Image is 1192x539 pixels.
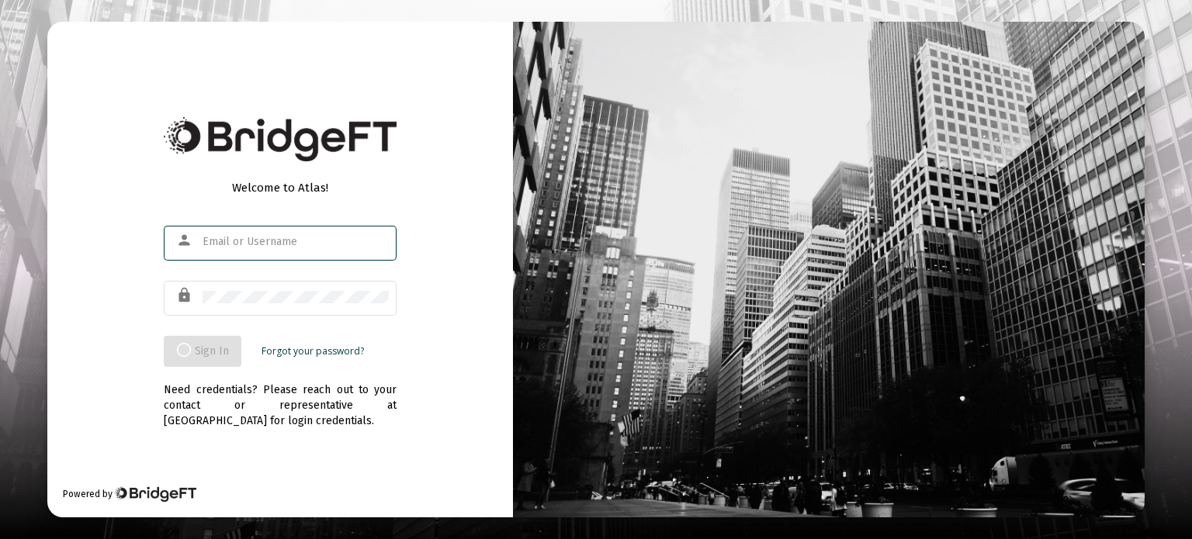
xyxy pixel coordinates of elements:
[114,486,196,502] img: Bridge Financial Technology Logo
[203,236,389,248] input: Email or Username
[164,117,397,161] img: Bridge Financial Technology Logo
[176,286,195,305] mat-icon: lock
[164,336,241,367] button: Sign In
[262,344,364,359] a: Forgot your password?
[176,344,229,358] span: Sign In
[63,486,196,502] div: Powered by
[164,367,397,429] div: Need credentials? Please reach out to your contact or representative at [GEOGRAPHIC_DATA] for log...
[176,231,195,250] mat-icon: person
[164,180,397,195] div: Welcome to Atlas!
